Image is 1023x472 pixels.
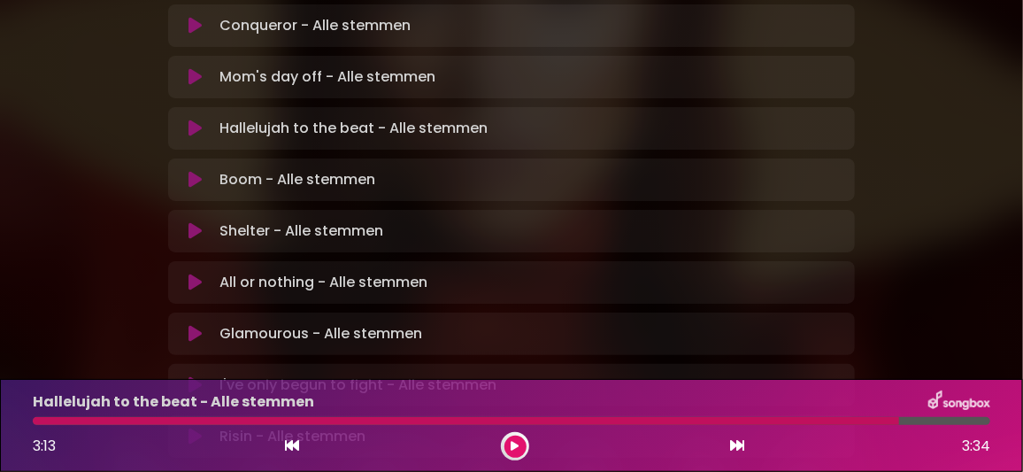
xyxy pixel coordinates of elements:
[219,272,427,293] p: All or nothing - Alle stemmen
[219,15,411,36] p: Conqueror - Alle stemmen
[219,375,496,396] p: I've only begun to fight - Alle stemmen
[219,221,383,242] p: Shelter - Alle stemmen
[219,323,422,344] p: Glamourous - Alle stemmen
[928,391,990,414] img: songbox-logo-white.png
[33,391,314,413] p: Hallelujah to the beat - Alle stemmen
[219,66,435,88] p: Mom's day off - Alle stemmen
[33,436,56,456] span: 3:13
[219,169,375,190] p: Boom - Alle stemmen
[219,118,488,139] p: Hallelujah to the beat - Alle stemmen
[962,436,990,457] span: 3:34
